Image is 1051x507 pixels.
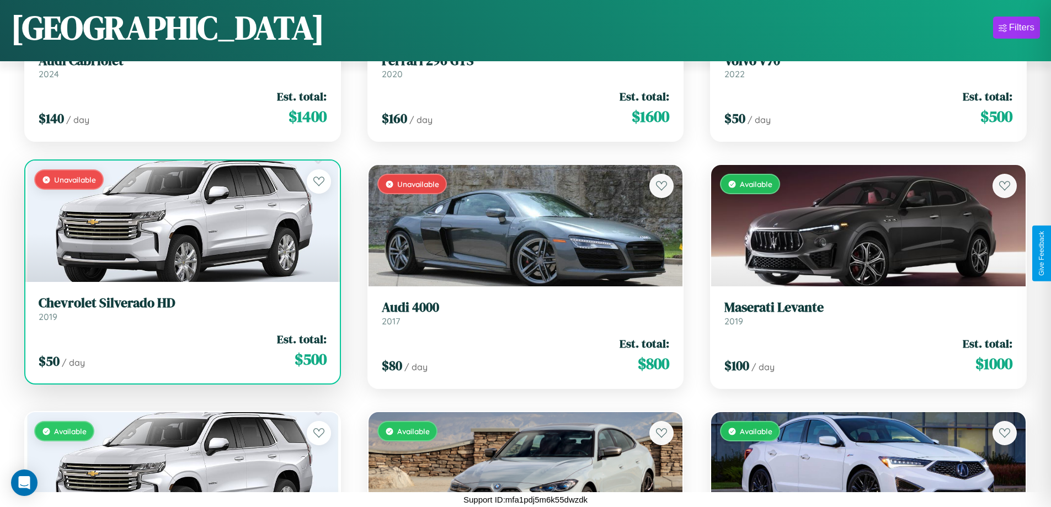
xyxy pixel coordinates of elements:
[289,105,327,127] span: $ 1400
[277,88,327,104] span: Est. total:
[11,5,324,50] h1: [GEOGRAPHIC_DATA]
[1009,22,1034,33] div: Filters
[39,352,60,370] span: $ 50
[39,311,57,322] span: 2019
[724,316,743,327] span: 2019
[382,68,403,79] span: 2020
[724,300,1012,327] a: Maserati Levante2019
[397,179,439,189] span: Unavailable
[1038,231,1045,276] div: Give Feedback
[382,300,670,316] h3: Audi 4000
[39,295,327,322] a: Chevrolet Silverado HD2019
[963,335,1012,351] span: Est. total:
[724,53,1012,80] a: Volvo V702022
[740,179,772,189] span: Available
[382,356,402,375] span: $ 80
[724,300,1012,316] h3: Maserati Levante
[740,426,772,436] span: Available
[39,109,64,127] span: $ 140
[382,53,670,80] a: Ferrari 296 GTS2020
[724,68,745,79] span: 2022
[277,331,327,347] span: Est. total:
[39,68,59,79] span: 2024
[638,353,669,375] span: $ 800
[382,300,670,327] a: Audi 40002017
[980,105,1012,127] span: $ 500
[39,53,327,80] a: Audi Cabriolet2024
[404,361,428,372] span: / day
[975,353,1012,375] span: $ 1000
[54,426,87,436] span: Available
[993,17,1040,39] button: Filters
[963,88,1012,104] span: Est. total:
[397,426,430,436] span: Available
[620,335,669,351] span: Est. total:
[39,295,327,311] h3: Chevrolet Silverado HD
[66,114,89,125] span: / day
[62,357,85,368] span: / day
[751,361,775,372] span: / day
[409,114,433,125] span: / day
[620,88,669,104] span: Est. total:
[463,492,588,507] p: Support ID: mfa1pdj5m6k55dwzdk
[382,109,407,127] span: $ 160
[54,175,96,184] span: Unavailable
[748,114,771,125] span: / day
[724,356,749,375] span: $ 100
[295,348,327,370] span: $ 500
[632,105,669,127] span: $ 1600
[382,316,400,327] span: 2017
[724,109,745,127] span: $ 50
[11,469,38,496] div: Open Intercom Messenger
